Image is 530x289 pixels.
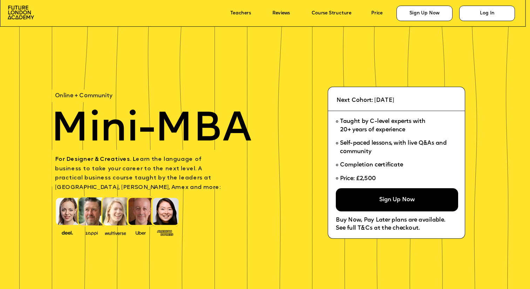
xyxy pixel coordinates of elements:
a: Reviews [272,11,290,16]
span: Completion certificate [340,162,403,168]
a: Course Structure [312,11,352,16]
img: image-aac980e9-41de-4c2d-a048-f29dd30a0068.png [8,6,34,19]
span: Buy Now, Pay Later plans are available. [336,217,445,223]
a: Price [371,11,382,16]
span: Online + Community [55,93,113,99]
a: Teachers [230,11,251,16]
span: For Designer & Creatives. L [55,157,136,162]
span: Self-paced lessons, with live Q&As and community [340,141,448,155]
span: earn the language of business to take your career to the next level. A practical business course ... [55,157,220,190]
img: image-388f4489-9820-4c53-9b08-f7df0b8d4ae2.png [57,229,77,236]
span: Mini-MBA [51,109,252,151]
img: image-b2f1584c-cbf7-4a77-bbe0-f56ae6ee31f2.png [81,230,102,235]
span: Taught by C-level experts with 20+ years of experience [340,119,426,133]
span: Price: £2,500 [340,176,376,182]
img: image-93eab660-639c-4de6-957c-4ae039a0235a.png [155,229,175,236]
img: image-99cff0b2-a396-4aab-8550-cf4071da2cb9.png [130,230,151,235]
span: See full T&Cs at the checkout. [336,226,420,231]
span: Next Cohort: [DATE] [337,98,394,103]
img: image-b7d05013-d886-4065-8d38-3eca2af40620.png [103,229,128,236]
